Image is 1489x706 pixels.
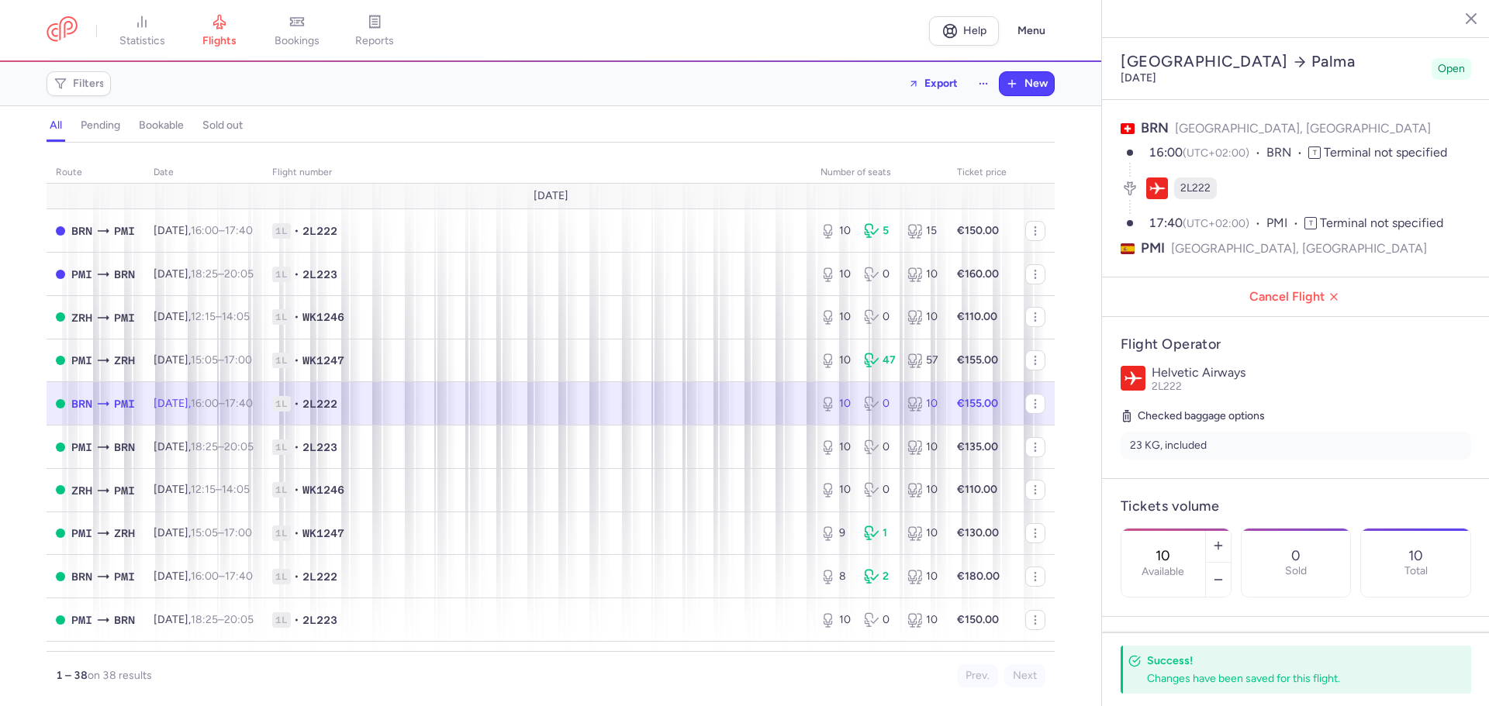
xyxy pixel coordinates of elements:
[957,570,1000,583] strong: €180.00
[114,568,135,585] span: PMI
[957,440,998,453] strong: €135.00
[154,353,252,367] span: [DATE],
[224,526,252,539] time: 17:00
[864,482,895,498] div: 0
[924,77,958,89] span: Export
[1183,146,1249,160] span: (UTC+02:00)
[864,569,895,584] div: 2
[821,309,852,325] div: 10
[272,569,291,584] span: 1L
[71,395,92,412] span: BRN
[1121,407,1471,425] h5: Checked baggage options
[907,267,938,282] div: 10
[907,525,938,541] div: 10
[302,525,344,541] span: WK1247
[302,309,344,325] span: WK1246
[71,611,92,629] span: PMI
[957,353,998,367] strong: €155.00
[119,34,165,48] span: statistics
[1304,217,1317,229] span: T
[191,267,254,281] span: –
[191,613,218,626] time: 18:25
[1121,432,1471,460] li: 23 KG, included
[191,526,252,539] span: –
[1408,548,1423,563] p: 10
[302,223,337,239] span: 2L222
[263,161,811,184] th: Flight number
[294,569,299,584] span: •
[272,309,291,325] span: 1L
[114,395,135,412] span: PMI
[224,613,254,626] time: 20:05
[47,161,144,184] th: route
[224,353,252,367] time: 17:00
[907,353,938,368] div: 57
[907,309,938,325] div: 10
[144,161,263,184] th: date
[1146,177,1168,199] figure: 2L airline logo
[191,526,218,539] time: 15:05
[1180,181,1211,196] span: 2L222
[1121,366,1145,391] img: Helvetic Airways logo
[139,119,184,133] h4: bookable
[1147,671,1437,686] div: Changes have been saved for this flight.
[1147,653,1437,668] h4: Success!
[71,309,92,326] span: ZRH
[191,440,254,453] span: –
[302,396,337,412] span: 2L222
[821,612,852,628] div: 10
[957,310,997,323] strong: €110.00
[1121,52,1425,71] h2: [GEOGRAPHIC_DATA] Palma
[224,267,254,281] time: 20:05
[222,310,250,323] time: 14:05
[821,569,852,584] div: 8
[957,526,999,539] strong: €130.00
[1121,71,1156,84] time: [DATE]
[71,525,92,542] span: PMI
[821,439,852,455] div: 10
[302,569,337,584] span: 2L222
[154,310,250,323] span: [DATE],
[957,224,999,237] strong: €150.00
[1324,145,1447,160] span: Terminal not specified
[272,439,291,455] span: 1L
[864,525,895,541] div: 1
[957,267,999,281] strong: €160.00
[71,568,92,585] span: BRN
[1308,146,1321,159] span: T
[47,72,110,95] button: Filters
[957,483,997,496] strong: €110.00
[294,612,299,628] span: •
[963,25,986,36] span: Help
[811,161,948,184] th: number of seats
[1141,119,1169,136] span: BRN
[71,352,92,369] span: PMI
[821,396,852,412] div: 10
[202,119,243,133] h4: sold out
[154,440,254,453] span: [DATE],
[864,612,895,628] div: 0
[73,77,105,90] span: Filters
[114,352,135,369] span: ZRH
[1149,215,1183,230] time: 17:40
[154,526,252,539] span: [DATE],
[957,397,998,410] strong: €155.00
[1121,498,1471,515] h4: Tickets volume
[907,612,938,628] div: 10
[71,439,92,456] span: PMI
[191,267,218,281] time: 18:25
[47,16,78,45] a: CitizenPlane red outlined logo
[821,223,852,239] div: 10
[821,482,852,498] div: 10
[114,482,135,499] span: PMI
[294,309,299,325] span: •
[821,267,852,282] div: 10
[71,222,92,239] span: BRN
[821,353,852,368] div: 10
[294,223,299,239] span: •
[355,34,394,48] span: reports
[1121,336,1471,353] h4: Flight Operator
[202,34,237,48] span: flights
[1114,290,1477,304] span: Cancel Flight
[114,266,135,283] span: BRN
